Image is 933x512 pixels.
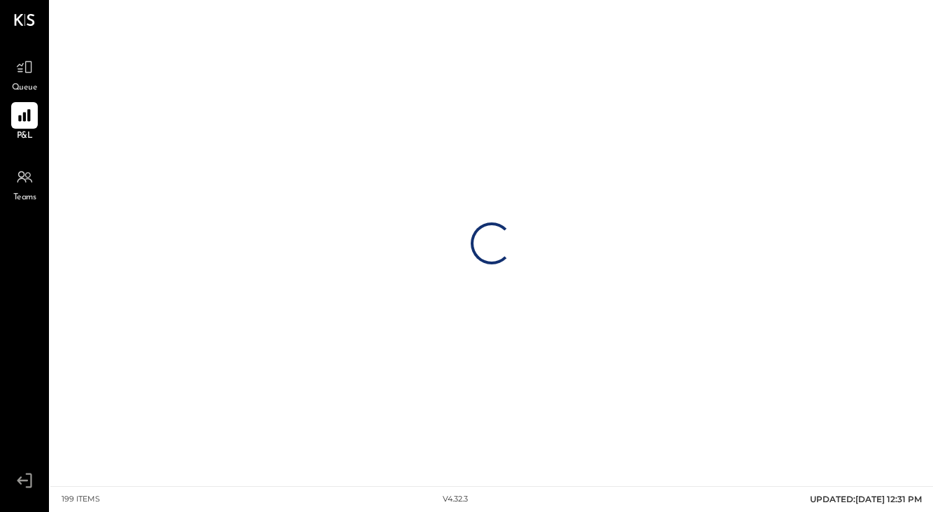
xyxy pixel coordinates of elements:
a: Teams [1,164,48,204]
span: Queue [12,82,38,94]
div: 199 items [62,494,100,505]
span: Teams [13,192,36,204]
span: UPDATED: [DATE] 12:31 PM [810,494,922,504]
div: v 4.32.3 [443,494,468,505]
a: P&L [1,102,48,143]
span: P&L [17,130,33,143]
a: Queue [1,54,48,94]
